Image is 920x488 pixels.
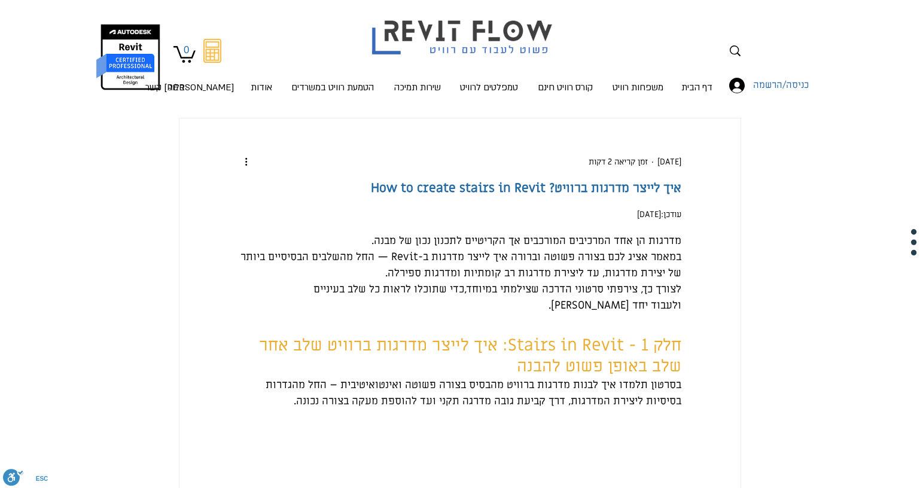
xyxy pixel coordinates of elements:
p: טמפלטים לרוויט [455,71,523,104]
p: אודות [246,71,277,104]
p: [PERSON_NAME] קשר [141,71,239,104]
img: Revit flow logo פשוט לעבוד עם רוויט [360,2,567,57]
button: כניסה/הרשמה [721,74,775,97]
a: טמפלטים לרוויט [450,70,527,94]
a: [PERSON_NAME] קשר [193,70,242,94]
a: בלוג [161,70,193,94]
p: הטמעת רוויט במשרדים [287,71,379,104]
a: עגלה עם 0 פריטים [173,44,196,63]
a: אודות [242,70,281,94]
img: autodesk certified professional in revit for architectural design יונתן אלדד [95,24,162,90]
span: כניסה/הרשמה [749,78,813,93]
a: משפחות רוויט [603,70,672,94]
span: זמן קריאה 2 דקות [589,156,648,167]
p: קורס רוויט חינם [533,71,598,104]
p: עודכן: [239,208,681,221]
span: במאמר אציג לכם בצורה פשוטה וברורה איך לייצר מדרגות ב-Revit — החל מהשלבים הבסיסיים ביותר של יצירת ... [237,250,681,280]
text: 0 [184,44,189,56]
a: הטמעת רוויט במשרדים [281,70,384,94]
a: שירות תמיכה [384,70,450,94]
span: ולעבוד יחד [PERSON_NAME]. [549,298,681,312]
span: 20 במאי [657,156,681,167]
p: בלוג [164,71,190,104]
span: 26 במאי [637,209,661,220]
svg: מחשבון מעבר מאוטוקאד לרוויט [203,39,221,63]
nav: אתר [153,70,721,94]
p: משפחות רוויט [608,71,668,104]
span: לצורך כך, צירפתי סרטוני הדרכה שצילמתי במיוחד,כדי שתוכלו לראות כל שלב בעיניים [313,282,681,296]
p: שירות תמיכה [389,71,446,104]
span: חלק 1 - Stairs in Revit: איך לייצר מדרגות ברוויט שלב אחר שלב באופן פשוט להבנה [254,334,681,377]
button: פעולות נוספות [239,154,253,169]
a: קורס רוויט חינם [527,70,603,94]
h1: איך לייצר מדרגות ברוויט? How to create stairs in Revit [239,179,681,197]
a: דף הבית [672,70,721,94]
p: דף הבית [677,71,717,104]
span: מדרגות הן אחד המרכיבים המורכבים אך הקריטיים לתכנון נכון של מבנה. [371,234,681,248]
span: בסרטון תלמדו איך לבנות מדרגות ברוויט מהבסיס בצורה פשוטה ואינטואיטיבית – החל מהגדרות בסיסיות ליציר... [263,378,681,408]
